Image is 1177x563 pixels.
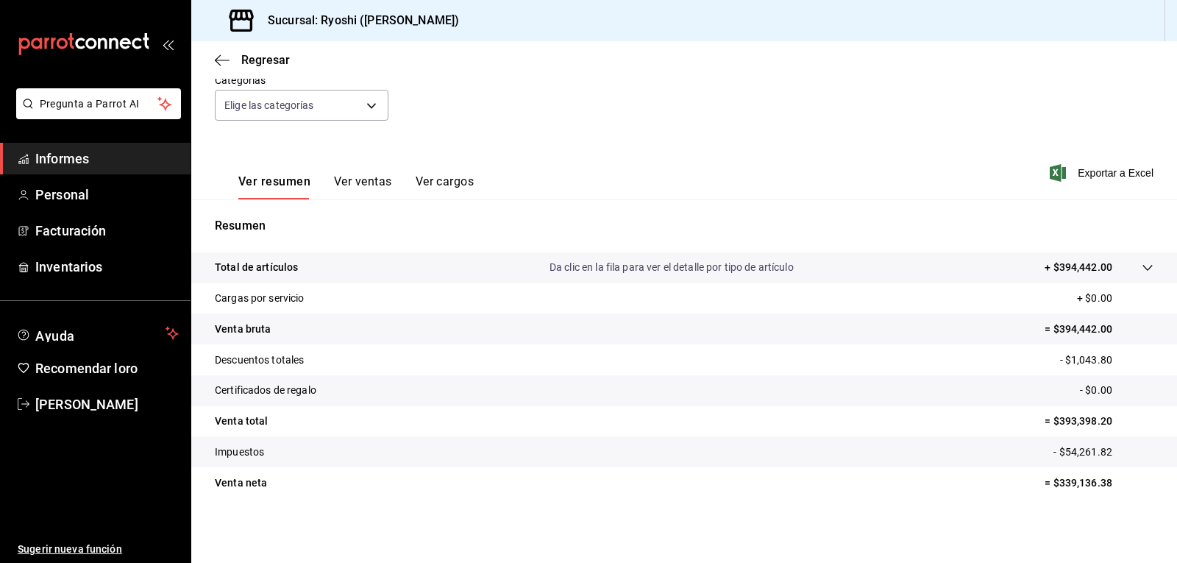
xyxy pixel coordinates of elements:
a: Pregunta a Parrot AI [10,107,181,122]
font: Exportar a Excel [1078,167,1153,179]
font: - $0.00 [1080,384,1112,396]
button: abrir_cajón_menú [162,38,174,50]
font: [PERSON_NAME] [35,397,138,412]
font: Recomendar loro [35,361,138,376]
font: Regresar [241,53,290,67]
font: Inventarios [35,259,102,275]
font: + $0.00 [1077,292,1112,304]
font: + $394,442.00 [1045,261,1112,273]
font: Facturación [35,223,106,238]
font: Resumen [215,219,266,233]
font: - $1,043.80 [1060,354,1112,366]
font: Certificados de regalo [215,384,316,396]
font: Sugerir nueva función [18,543,122,555]
font: Venta neta [215,477,267,489]
font: Venta total [215,415,268,427]
font: Ver resumen [238,174,310,188]
button: Exportar a Excel [1053,164,1153,182]
font: Ayuda [35,328,75,344]
font: Ver cargos [416,174,474,188]
button: Pregunta a Parrot AI [16,88,181,119]
font: - $54,261.82 [1053,446,1112,458]
font: = $393,398.20 [1045,415,1112,427]
font: Cargas por servicio [215,292,305,304]
font: Venta bruta [215,323,271,335]
font: Ver ventas [334,174,392,188]
font: Elige las categorías [224,99,314,111]
button: Regresar [215,53,290,67]
font: Descuentos totales [215,354,304,366]
font: Sucursal: Ryoshi ([PERSON_NAME]) [268,13,459,27]
div: pestañas de navegación [238,174,474,199]
font: = $339,136.38 [1045,477,1112,489]
font: Categorías [215,74,266,86]
font: Personal [35,187,89,202]
font: = $394,442.00 [1045,323,1112,335]
font: Informes [35,151,89,166]
font: Total de artículos [215,261,298,273]
font: Pregunta a Parrot AI [40,98,140,110]
font: Impuestos [215,446,264,458]
font: Da clic en la fila para ver el detalle por tipo de artículo [550,261,794,273]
